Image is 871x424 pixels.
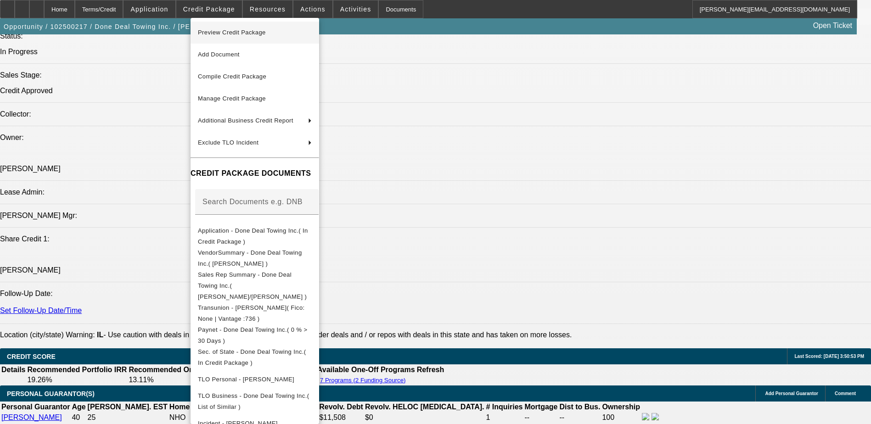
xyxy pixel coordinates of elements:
span: Compile Credit Package [198,73,266,80]
span: Preview Credit Package [198,29,266,36]
button: Transunion - Kapitanov, Deyan( Fico: None | Vantage :736 ) [191,302,319,324]
span: Sec. of State - Done Deal Towing Inc.( In Credit Package ) [198,348,306,366]
h4: CREDIT PACKAGE DOCUMENTS [191,168,319,179]
span: Transunion - [PERSON_NAME]( Fico: None | Vantage :736 ) [198,304,305,322]
span: Add Document [198,51,240,58]
button: VendorSummary - Done Deal Towing Inc.( Akins Ford ) [191,247,319,269]
button: Sales Rep Summary - Done Deal Towing Inc.( Seeley, Donald/Rupp, Greg ) [191,269,319,302]
mat-label: Search Documents e.g. DNB [202,198,303,206]
span: Sales Rep Summary - Done Deal Towing Inc.( [PERSON_NAME]/[PERSON_NAME] ) [198,271,307,300]
span: TLO Personal - [PERSON_NAME] [198,376,294,383]
button: Paynet - Done Deal Towing Inc.( 0 % > 30 Days ) [191,324,319,346]
button: Application - Done Deal Towing Inc.( In Credit Package ) [191,225,319,247]
button: Sec. of State - Done Deal Towing Inc.( In Credit Package ) [191,346,319,368]
span: Paynet - Done Deal Towing Inc.( 0 % > 30 Days ) [198,326,307,344]
button: TLO Business - Done Deal Towing Inc.( List of Similar ) [191,391,319,413]
span: Additional Business Credit Report [198,117,293,124]
span: Manage Credit Package [198,95,266,102]
span: Exclude TLO Incident [198,139,258,146]
span: TLO Business - Done Deal Towing Inc.( List of Similar ) [198,392,309,410]
span: VendorSummary - Done Deal Towing Inc.( [PERSON_NAME] ) [198,249,302,267]
button: TLO Personal - Kapitanov, Deyan [191,368,319,391]
span: Application - Done Deal Towing Inc.( In Credit Package ) [198,227,308,245]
